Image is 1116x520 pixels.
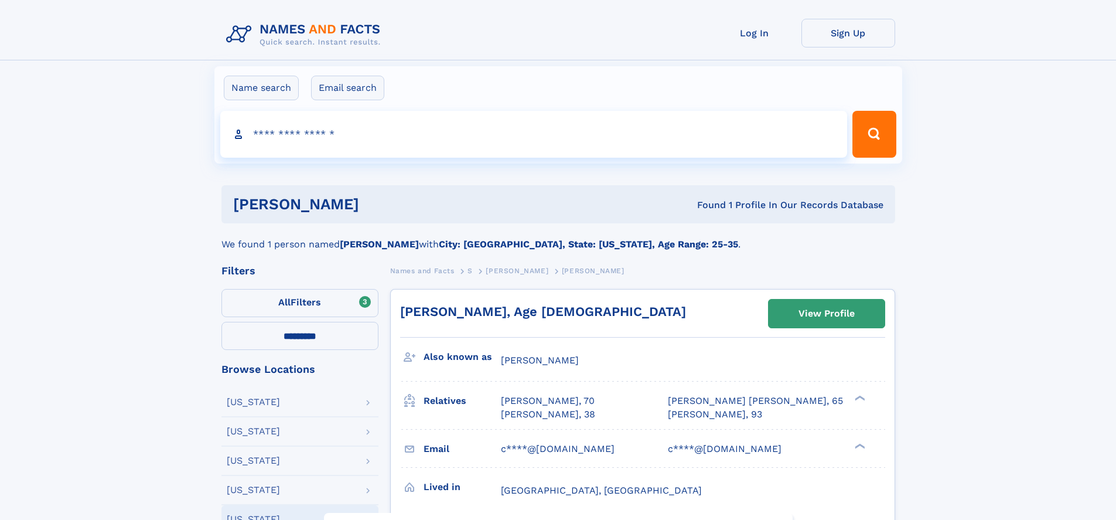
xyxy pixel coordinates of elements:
[227,456,280,465] div: [US_STATE]
[390,263,455,278] a: Names and Facts
[798,300,855,327] div: View Profile
[801,19,895,47] a: Sign Up
[400,304,686,319] a: [PERSON_NAME], Age [DEMOGRAPHIC_DATA]
[424,439,501,459] h3: Email
[467,263,473,278] a: S
[486,263,548,278] a: [PERSON_NAME]
[221,223,895,251] div: We found 1 person named with .
[501,355,579,366] span: [PERSON_NAME]
[528,199,883,212] div: Found 1 Profile In Our Records Database
[668,408,762,421] a: [PERSON_NAME], 93
[852,395,866,402] div: ❯
[562,267,624,275] span: [PERSON_NAME]
[501,408,595,421] a: [PERSON_NAME], 38
[227,397,280,407] div: [US_STATE]
[467,267,473,275] span: S
[501,395,595,407] a: [PERSON_NAME], 70
[221,19,390,50] img: Logo Names and Facts
[769,300,885,328] a: View Profile
[221,266,378,276] div: Filters
[486,267,548,275] span: [PERSON_NAME]
[278,297,291,308] span: All
[668,395,843,407] a: [PERSON_NAME] [PERSON_NAME], 65
[424,391,501,411] h3: Relatives
[227,427,280,436] div: [US_STATE]
[311,76,384,100] label: Email search
[852,111,896,158] button: Search Button
[220,111,848,158] input: search input
[501,485,702,496] span: [GEOGRAPHIC_DATA], [GEOGRAPHIC_DATA]
[221,289,378,317] label: Filters
[340,239,419,250] b: [PERSON_NAME]
[221,364,378,375] div: Browse Locations
[852,442,866,450] div: ❯
[224,76,299,100] label: Name search
[233,197,528,212] h1: [PERSON_NAME]
[227,485,280,495] div: [US_STATE]
[424,347,501,367] h3: Also known as
[424,477,501,497] h3: Lived in
[439,239,738,250] b: City: [GEOGRAPHIC_DATA], State: [US_STATE], Age Range: 25-35
[708,19,801,47] a: Log In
